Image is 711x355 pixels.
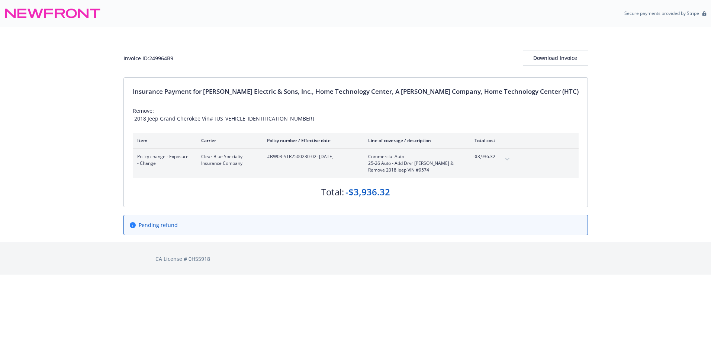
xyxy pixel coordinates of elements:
button: expand content [501,153,513,165]
span: Commercial Auto [368,153,456,160]
span: Clear Blue Specialty Insurance Company [201,153,255,167]
div: Remove: 2018 Jeep Grand Cherokee Vin# [US_VEHICLE_IDENTIFICATION_NUMBER] [133,107,579,122]
button: Download Invoice [523,51,588,65]
p: Secure payments provided by Stripe [624,10,699,16]
div: Policy number / Effective date [267,137,356,144]
div: Policy change - Exposure - ChangeClear Blue Specialty Insurance Company#BW03-STR2500230-02- [DATE... [133,149,518,178]
span: Commercial Auto25-26 Auto - Add Drvr [PERSON_NAME] & Remove 2018 Jeep VIN #9574 [368,153,456,173]
div: Carrier [201,137,255,144]
span: Policy change - Exposure - Change [137,153,189,167]
div: Total: [321,186,344,198]
div: CA License # 0H55918 [155,255,556,263]
div: Item [137,137,189,144]
div: Line of coverage / description [368,137,456,144]
span: #BW03-STR2500230-02 - [DATE] [267,153,356,160]
div: -$3,936.32 [345,186,390,198]
div: Total cost [467,137,495,144]
span: -$3,936.32 [467,153,495,160]
span: 25-26 Auto - Add Drvr [PERSON_NAME] & Remove 2018 Jeep VIN #9574 [368,160,456,173]
div: Insurance Payment for [PERSON_NAME] Electric & Sons, Inc., Home Technology Center, A [PERSON_NAME... [133,87,579,96]
div: Invoice ID: 249964B9 [123,54,173,62]
span: Pending refund [139,221,178,229]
